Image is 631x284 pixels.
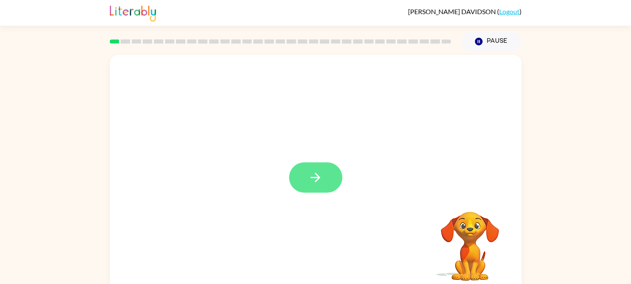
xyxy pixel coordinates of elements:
[428,199,512,282] video: Your browser must support playing .mp4 files to use Literably. Please try using another browser.
[461,32,522,51] button: Pause
[499,7,520,15] a: Logout
[408,7,522,15] div: ( )
[110,3,156,22] img: Literably
[408,7,497,15] span: [PERSON_NAME] DAVIDSON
